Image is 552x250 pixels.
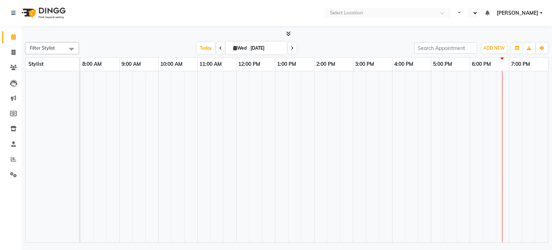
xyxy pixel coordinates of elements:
a: 9:00 AM [120,59,143,69]
a: 11:00 AM [198,59,224,69]
input: 2025-09-03 [248,43,284,54]
a: 4:00 PM [392,59,415,69]
span: [PERSON_NAME] [497,9,538,17]
span: Stylist [28,61,43,67]
a: 12:00 PM [236,59,262,69]
button: ADD NEW [482,43,506,53]
a: 1:00 PM [275,59,298,69]
a: 10:00 AM [158,59,184,69]
img: logo [18,3,68,23]
span: Today [197,42,215,54]
a: 3:00 PM [353,59,376,69]
a: 5:00 PM [431,59,454,69]
span: Wed [231,45,248,51]
span: Filter Stylist [30,45,55,51]
span: ADD NEW [483,45,505,51]
a: 6:00 PM [470,59,493,69]
div: Select Location [330,9,363,17]
input: Search Appointment [414,42,477,54]
a: 2:00 PM [314,59,337,69]
a: 8:00 AM [80,59,103,69]
a: 7:00 PM [509,59,532,69]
